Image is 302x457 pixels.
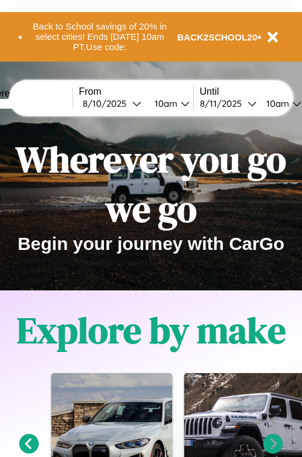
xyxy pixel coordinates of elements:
div: 10am [260,98,292,109]
div: 8 / 11 / 2025 [200,98,248,109]
button: 10am [145,97,193,110]
div: 10am [149,98,181,109]
button: 8/10/2025 [79,97,145,110]
h1: Explore by make [17,305,286,355]
b: BACK2SCHOOL20 [178,32,258,42]
label: From [79,86,193,97]
button: Back to School savings of 20% in select cities! Ends [DATE] 10am PT.Use code: [22,18,178,56]
div: 8 / 10 / 2025 [83,98,132,109]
